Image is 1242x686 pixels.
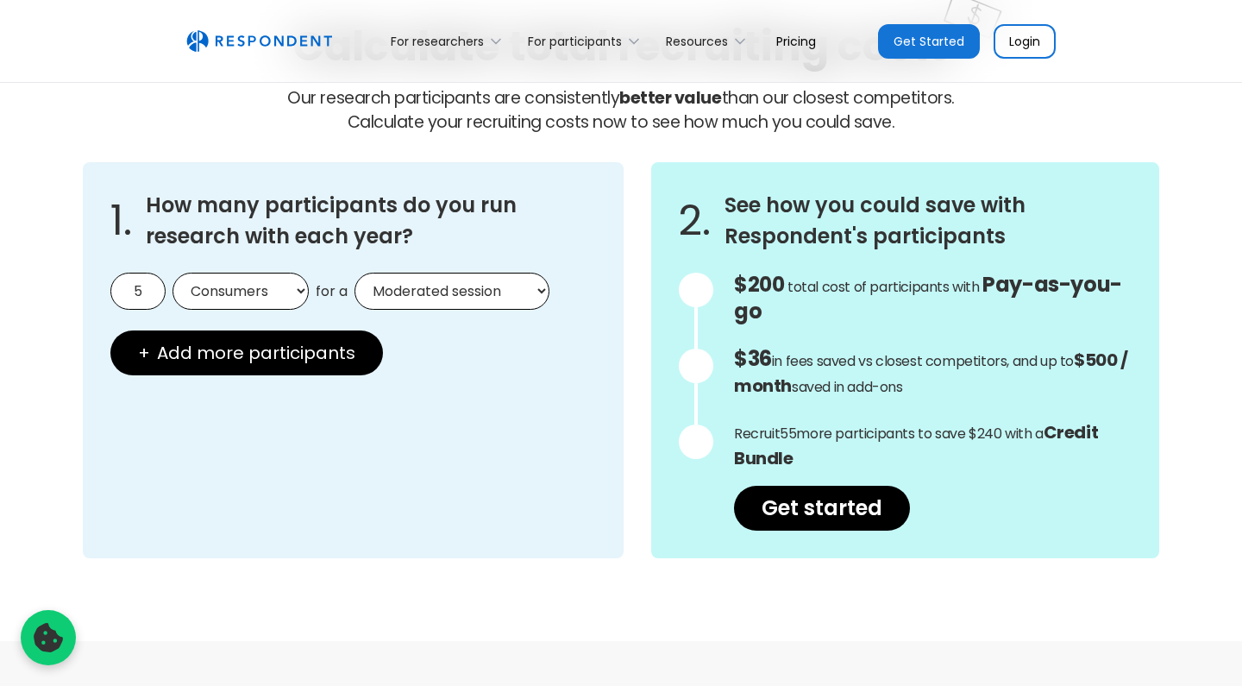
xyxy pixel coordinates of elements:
[316,283,348,300] span: for a
[994,24,1056,59] a: Login
[83,86,1159,135] p: Our research participants are consistently than our closest competitors.
[186,30,332,53] img: Untitled UI logotext
[762,21,830,61] a: Pricing
[734,270,1122,325] span: Pay-as-you-go
[157,344,355,362] span: Add more participants
[348,110,895,134] span: Calculate your recruiting costs now to see how much you could save.
[528,33,622,50] div: For participants
[381,21,518,61] div: For researchers
[734,344,772,373] span: $36
[391,33,484,50] div: For researchers
[679,212,711,230] span: 2.
[110,212,132,230] span: 1.
[666,33,728,50] div: Resources
[518,21,656,61] div: For participants
[734,347,1132,400] p: in fees saved vs closest competitors, and up to saved in add-ons
[780,424,796,444] span: 55
[619,86,721,110] strong: better value
[734,270,784,299] span: $200
[734,486,910,531] a: Get started
[138,344,150,362] span: +
[734,420,1132,472] p: Recruit more participants to save $240 with a
[724,190,1132,252] h3: See how you could save with Respondent's participants
[878,24,980,59] a: Get Started
[787,277,980,297] span: total cost of participants with
[734,348,1128,398] strong: $500 / month
[146,190,596,252] h3: How many participants do you run research with each year?
[110,330,383,375] button: + Add more participants
[186,30,332,53] a: home
[656,21,762,61] div: Resources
